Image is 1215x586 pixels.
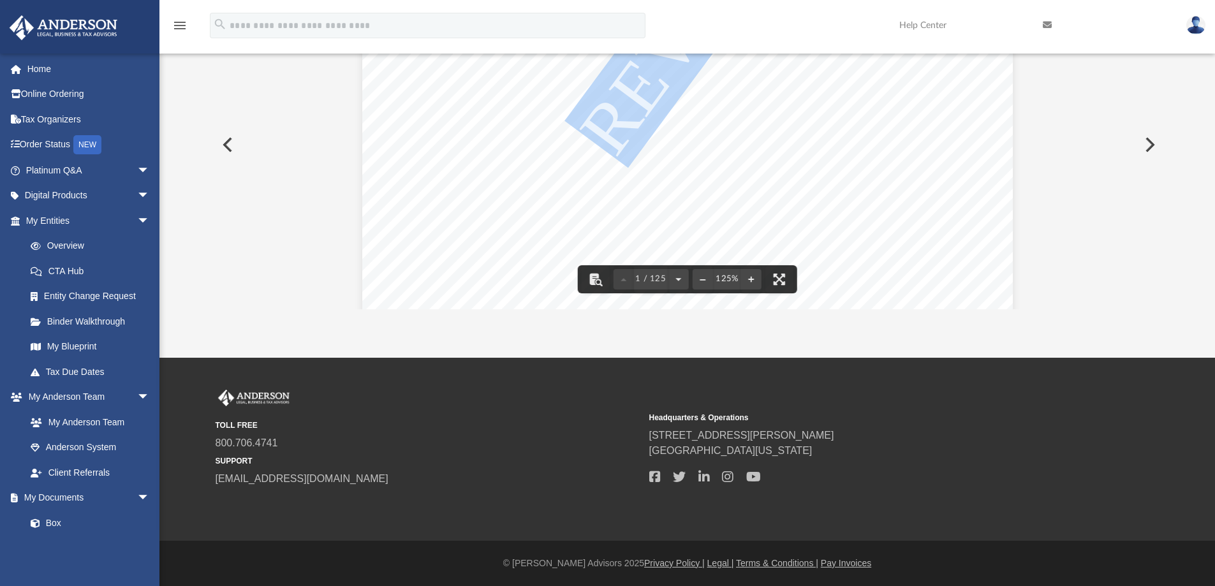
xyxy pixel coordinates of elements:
[713,275,741,283] div: Current zoom level
[649,412,1074,423] small: Headquarters & Operations
[137,485,163,511] span: arrow_drop_down
[9,385,163,410] a: My Anderson Teamarrow_drop_down
[216,420,640,431] small: TOLL FREE
[9,132,169,158] a: Order StatusNEW
[137,385,163,411] span: arrow_drop_down
[765,265,793,293] button: Enter fullscreen
[172,24,188,33] a: menu
[741,265,762,293] button: Zoom in
[581,265,609,293] button: Toggle findbar
[9,208,169,233] a: My Entitiesarrow_drop_down
[18,284,169,309] a: Entity Change Request
[18,435,163,460] a: Anderson System
[18,409,156,435] a: My Anderson Team
[649,430,834,441] a: [STREET_ADDRESS][PERSON_NAME]
[18,309,169,334] a: Binder Walkthrough
[707,558,734,568] a: Legal |
[137,183,163,209] span: arrow_drop_down
[1186,16,1205,34] img: User Pic
[216,437,278,448] a: 800.706.4741
[649,445,813,456] a: [GEOGRAPHIC_DATA][US_STATE]
[9,157,169,183] a: Platinum Q&Aarrow_drop_down
[668,265,689,293] button: Next page
[212,127,240,163] button: Previous File
[821,558,871,568] a: Pay Invoices
[1135,127,1163,163] button: Next File
[18,359,169,385] a: Tax Due Dates
[73,135,101,154] div: NEW
[216,455,640,467] small: SUPPORT
[6,15,121,40] img: Anderson Advisors Platinum Portal
[633,275,668,283] span: 1 / 125
[18,334,163,360] a: My Blueprint
[693,265,713,293] button: Zoom out
[18,460,163,485] a: Client Referrals
[18,510,156,536] a: Box
[137,157,163,184] span: arrow_drop_down
[172,18,188,33] i: menu
[159,557,1215,570] div: © [PERSON_NAME] Advisors 2025
[9,82,169,107] a: Online Ordering
[213,17,227,31] i: search
[216,390,292,406] img: Anderson Advisors Platinum Portal
[137,208,163,234] span: arrow_drop_down
[18,258,169,284] a: CTA Hub
[18,536,163,561] a: Meeting Minutes
[9,183,169,209] a: Digital Productsarrow_drop_down
[633,265,668,293] button: 1 / 125
[644,558,705,568] a: Privacy Policy |
[9,106,169,132] a: Tax Organizers
[216,473,388,484] a: [EMAIL_ADDRESS][DOMAIN_NAME]
[9,485,163,511] a: My Documentsarrow_drop_down
[9,56,169,82] a: Home
[736,558,818,568] a: Terms & Conditions |
[18,233,169,259] a: Overview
